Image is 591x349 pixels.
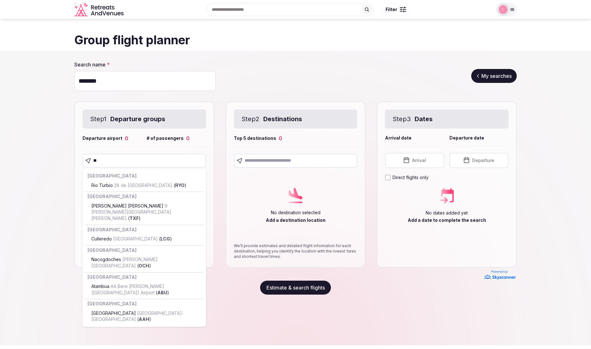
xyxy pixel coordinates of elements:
[260,281,331,295] button: Estimate & search flights
[74,32,517,48] h1: Group flight planner
[91,256,201,269] span: Nacogdoches ( )
[91,283,201,296] span: Atambua ( )
[381,3,410,16] button: Filter
[234,109,357,128] div: Step 2
[161,236,170,241] strong: LCG
[385,153,444,168] button: Arrival
[157,290,167,295] strong: ABU
[186,135,190,142] div: 0
[385,135,411,141] span: Arrival date
[279,135,282,142] div: 0
[74,3,125,17] svg: Retreats and Venues company logo
[91,236,172,242] span: Culleredo ( )
[139,316,149,322] strong: AAH
[412,157,426,164] span: Arrival
[139,263,149,268] strong: OCH
[234,243,357,259] p: We’ll provide estimates and detailed flight information for each destination, helping you identif...
[125,135,128,142] div: 0
[386,6,397,13] span: Filter
[393,174,429,181] label: Direct flights only
[415,115,433,123] strong: Dates
[471,69,517,83] a: My searches
[85,299,204,308] div: [GEOGRAPHIC_DATA]
[74,61,216,68] label: Search name
[263,115,302,123] strong: Destinations
[385,109,509,128] div: Step 3
[408,217,486,223] p: Add a date to complete the search
[426,210,468,216] p: No dates added yet
[266,217,326,223] p: Add a destination location
[85,225,204,234] div: [GEOGRAPHIC_DATA]
[449,153,509,168] button: Departure
[91,203,171,221] span: 9 [PERSON_NAME][GEOGRAPHIC_DATA][PERSON_NAME]
[91,284,164,295] span: AA Bere [PERSON_NAME] ([GEOGRAPHIC_DATA]) Airport
[449,135,484,141] span: Departure date
[113,183,174,188] span: 28 de [GEOGRAPHIC_DATA]
[85,192,204,201] div: [GEOGRAPHIC_DATA]
[499,5,508,14] img: Luis Mereiles
[271,209,320,216] p: No destination selected
[91,257,158,268] span: [PERSON_NAME] [GEOGRAPHIC_DATA]
[234,135,276,141] span: Top 5 destinations
[91,310,184,322] span: [GEOGRAPHIC_DATA]-[GEOGRAPHIC_DATA]
[85,273,204,282] div: [GEOGRAPHIC_DATA]
[130,215,139,221] strong: TXF
[91,182,186,189] span: Rio Turbio ( )
[91,203,201,221] span: [PERSON_NAME] [PERSON_NAME] ( )
[82,135,122,141] span: Departure airport
[175,183,185,188] strong: RYO
[85,246,204,255] div: [GEOGRAPHIC_DATA]
[91,310,201,322] span: [GEOGRAPHIC_DATA] ( )
[85,171,204,180] div: [GEOGRAPHIC_DATA]
[110,115,165,123] strong: Departure groups
[82,109,206,128] div: Step 1
[112,236,159,241] span: [GEOGRAPHIC_DATA]
[147,135,184,141] span: # of passengers
[472,157,494,164] span: Departure
[74,3,125,17] a: Visit the homepage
